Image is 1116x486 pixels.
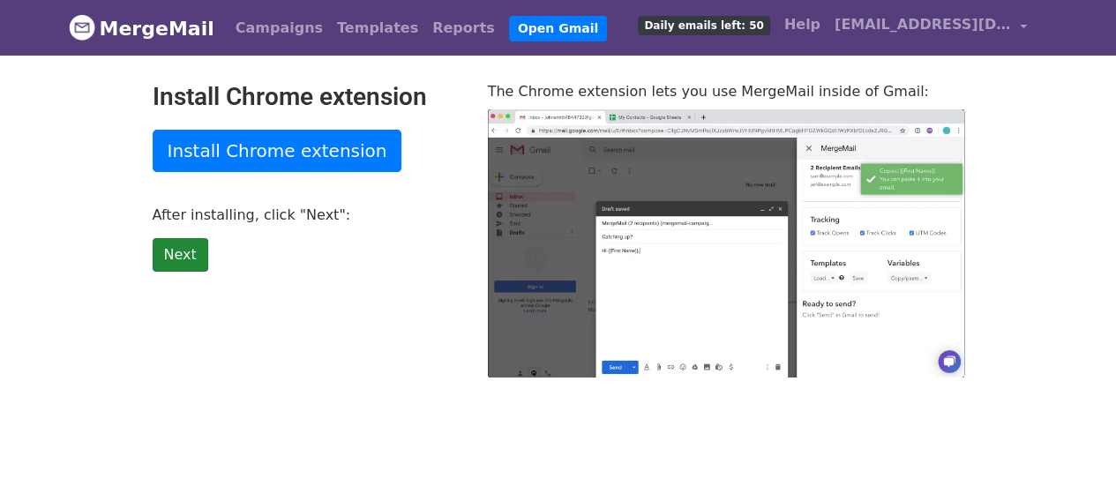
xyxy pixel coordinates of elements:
[777,7,828,42] a: Help
[509,16,607,41] a: Open Gmail
[228,11,330,46] a: Campaigns
[69,14,95,41] img: MergeMail logo
[153,130,402,172] a: Install Chrome extension
[153,82,461,112] h2: Install Chrome extension
[488,82,964,101] p: The Chrome extension lets you use MergeMail inside of Gmail:
[425,11,502,46] a: Reports
[828,7,1034,49] a: [EMAIL_ADDRESS][DOMAIN_NAME]
[638,16,769,35] span: Daily emails left: 50
[1028,401,1116,486] iframe: Chat Widget
[631,7,776,42] a: Daily emails left: 50
[153,238,208,272] a: Next
[835,14,1011,35] span: [EMAIL_ADDRESS][DOMAIN_NAME]
[69,10,214,47] a: MergeMail
[153,206,461,224] p: After installing, click "Next":
[330,11,425,46] a: Templates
